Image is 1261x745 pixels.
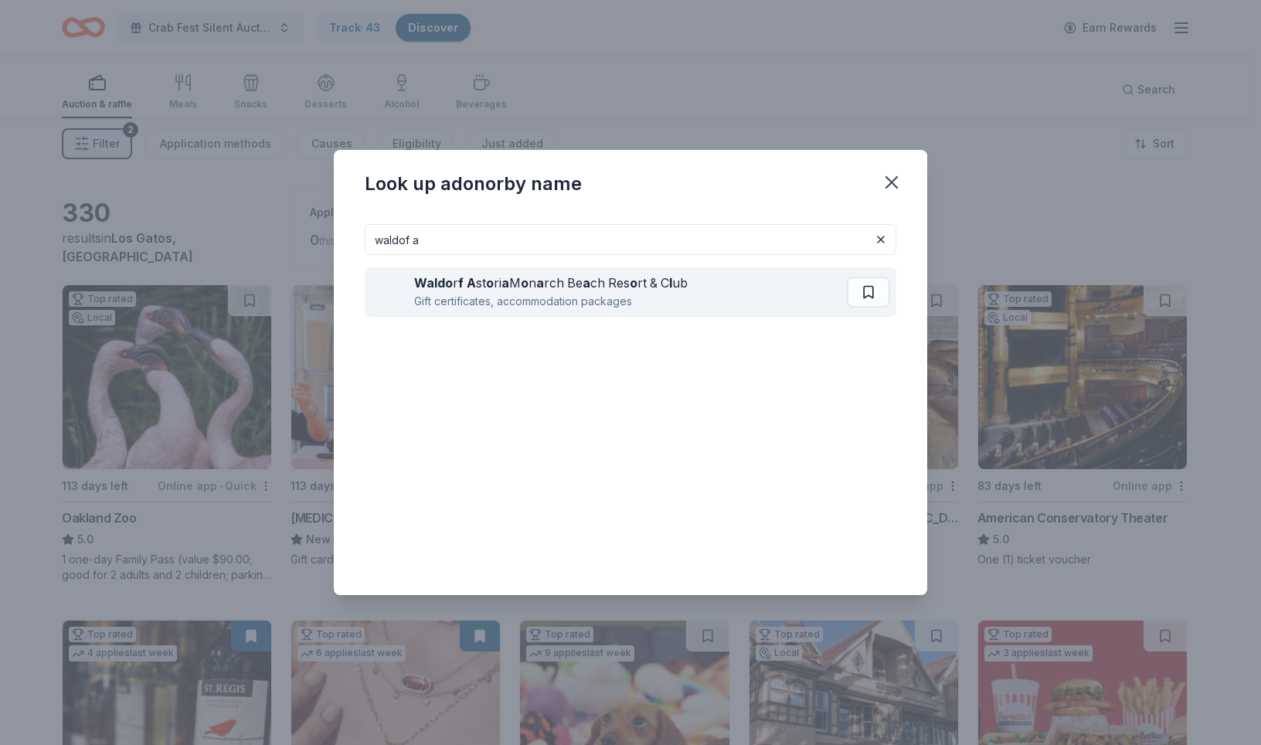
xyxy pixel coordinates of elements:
div: r st ri M n rch Be ch Res rt & C ub [414,274,688,292]
img: Image for Waldorf Astoria Monarch Beach Resort & Club [371,274,408,311]
strong: o [486,275,494,291]
div: Look up a donor by name [365,172,582,196]
strong: l [669,275,672,291]
strong: a [501,275,509,291]
strong: Waldo [414,275,453,291]
strong: a [536,275,544,291]
strong: a [583,275,590,291]
strong: o [630,275,637,291]
div: Gift certificates, accommodation packages [414,292,688,311]
strong: o [521,275,529,291]
input: Search [365,224,896,255]
strong: f A [458,275,476,291]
